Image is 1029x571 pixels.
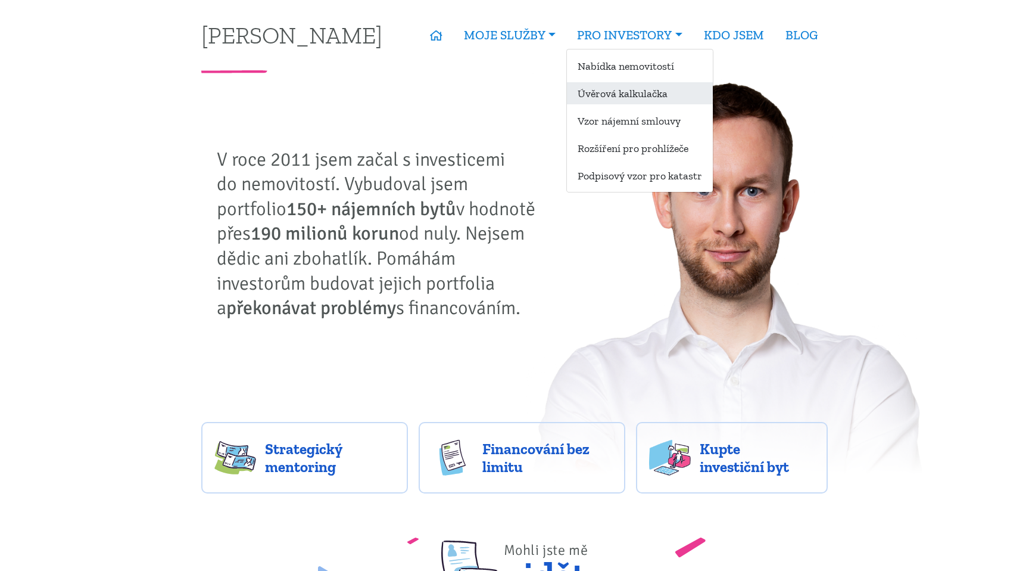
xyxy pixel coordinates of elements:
img: strategy [214,440,256,476]
span: Mohli jste mě [504,541,588,559]
a: PRO INVESTORY [566,21,693,49]
a: Nabídka nemovitostí [567,55,713,77]
a: KDO JSEM [693,21,775,49]
a: Vzor nájemní smlouvy [567,110,713,132]
a: Kupte investiční byt [636,422,828,494]
span: Financování bez limitu [482,440,612,476]
a: Rozšíření pro prohlížeče [567,137,713,159]
a: Úvěrová kalkulačka [567,82,713,104]
a: Financování bez limitu [419,422,625,494]
p: V roce 2011 jsem začal s investicemi do nemovitostí. Vybudoval jsem portfolio v hodnotě přes od n... [217,147,544,321]
img: flats [649,440,691,476]
img: finance [432,440,473,476]
a: Strategický mentoring [201,422,408,494]
a: MOJE SLUŽBY [453,21,566,49]
strong: 150+ nájemních bytů [286,197,456,221]
span: Kupte investiční byt [700,440,815,476]
strong: 190 milionů korun [251,222,399,245]
a: Podpisový vzor pro katastr [567,165,713,187]
span: Strategický mentoring [265,440,395,476]
a: [PERSON_NAME] [201,23,382,46]
strong: překonávat problémy [226,296,396,319]
a: BLOG [775,21,828,49]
